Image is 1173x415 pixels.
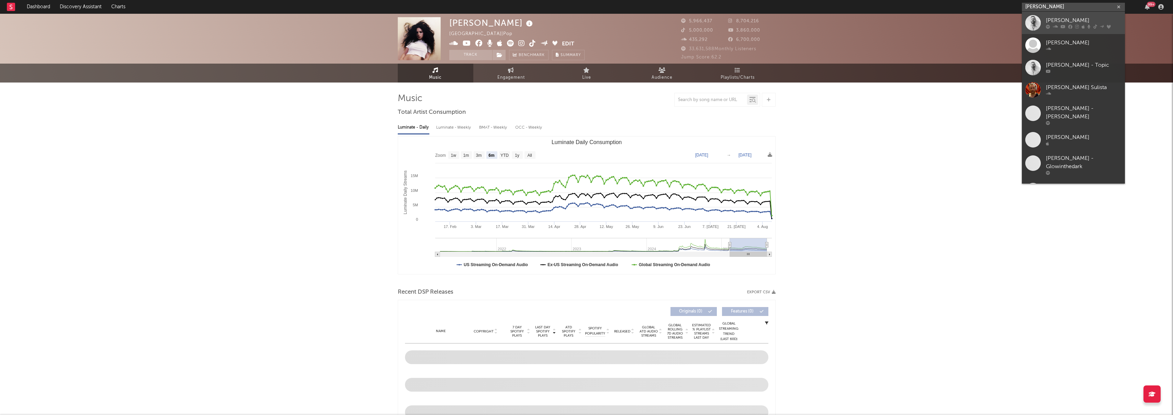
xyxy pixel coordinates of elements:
button: Edit [562,40,574,48]
input: Search by song name or URL [675,97,747,103]
text: [DATE] [738,153,752,157]
div: 99 + [1147,2,1155,7]
text: Luminate Daily Streams [403,171,407,214]
a: [PERSON_NAME] - [PERSON_NAME] [1022,101,1125,129]
svg: Luminate Daily Consumption [398,136,775,274]
a: Playlists/Charts [700,64,776,83]
text: 17. Feb [443,225,456,229]
text: All [527,153,532,158]
button: Track [449,50,492,60]
span: Engagement [497,74,525,82]
div: [PERSON_NAME] [449,17,534,29]
div: [PERSON_NAME] - [PERSON_NAME] [1046,105,1121,121]
a: Live [549,64,624,83]
span: Global ATD Audio Streams [639,325,658,338]
text: 21. [DATE] [727,225,745,229]
span: 33,631,588 Monthly Listeners [681,47,756,51]
a: Benchmark [509,50,549,60]
text: 10M [410,188,418,193]
span: ATD Spotify Plays [560,325,578,338]
text: 31. Mar [522,225,535,229]
span: Copyright [474,329,494,334]
span: 3,860,000 [728,28,760,33]
span: 5,966,437 [681,19,712,23]
span: 8,704,216 [728,19,759,23]
text: [DATE] [695,153,708,157]
span: 7 Day Spotify Plays [508,325,526,338]
a: [PERSON_NAME] [1022,34,1125,56]
span: Features ( 0 ) [726,309,758,314]
span: Estimated % Playlist Streams Last Day [692,323,711,340]
div: [PERSON_NAME] - Topic [1046,61,1121,69]
text: YTD [500,153,508,158]
div: Luminate - Daily [398,122,429,133]
div: [PERSON_NAME] - [PERSON_NAME] [1046,182,1121,198]
text: 4. Aug [757,225,768,229]
span: Summary [561,53,581,57]
text: 7. [DATE] [702,225,718,229]
a: Engagement [473,64,549,83]
text: 5M [413,203,418,207]
button: Export CSV [747,290,776,294]
text: 17. Mar [496,225,509,229]
span: Audience [652,74,673,82]
span: 435,292 [681,37,708,42]
span: Global Rolling 7D Audio Streams [666,323,685,340]
text: Ex-US Streaming On-Demand Audio [547,262,618,267]
div: [PERSON_NAME] - Glowinthedark [1046,154,1121,171]
div: OCC - Weekly [515,122,543,133]
text: Zoom [435,153,446,158]
div: [PERSON_NAME] [1046,17,1121,25]
text: 6m [488,153,494,158]
div: Luminate - Weekly [436,122,472,133]
text: 3. Mar [471,225,482,229]
span: Music [429,74,442,82]
a: Music [398,64,473,83]
input: Search for artists [1022,3,1125,11]
a: [PERSON_NAME] [1022,129,1125,151]
text: 15M [410,174,418,178]
text: Luminate Daily Consumption [551,139,622,145]
span: Spotify Popularity [585,326,605,336]
span: Last Day Spotify Plays [534,325,552,338]
button: Originals(0) [670,307,717,316]
text: Global Streaming On-Demand Audio [639,262,710,267]
span: 6,700,000 [728,37,760,42]
span: Released [614,329,630,334]
span: Recent DSP Releases [398,288,453,296]
text: 3m [476,153,482,158]
a: [PERSON_NAME] - Topic [1022,56,1125,79]
text: 1m [463,153,469,158]
text: 23. Jun [678,225,690,229]
a: [PERSON_NAME] - Glowinthedark [1022,151,1125,178]
button: Features(0) [722,307,768,316]
text: → [727,153,731,157]
text: 14. Apr [548,225,560,229]
text: 1w [451,153,456,158]
text: 1y [515,153,519,158]
span: Playlists/Charts [721,74,755,82]
text: 0 [416,217,418,221]
text: 12. May [599,225,613,229]
span: Live [582,74,591,82]
a: [PERSON_NAME] Sulista [1022,79,1125,101]
a: [PERSON_NAME] - [PERSON_NAME] [1022,178,1125,206]
text: US Streaming On-Demand Audio [464,262,528,267]
text: 28. Apr [574,225,586,229]
div: Name [419,329,464,334]
span: Jump Score: 62.2 [681,55,721,59]
div: [PERSON_NAME] [1046,133,1121,142]
a: [PERSON_NAME] [1022,12,1125,34]
text: 26. May [625,225,639,229]
div: Global Streaming Trend (Last 60D) [719,321,739,342]
div: [GEOGRAPHIC_DATA] | Pop [449,30,520,38]
text: 9. Jun [653,225,663,229]
button: Summary [552,50,585,60]
button: 99+ [1145,4,1150,10]
div: [PERSON_NAME] Sulista [1046,84,1121,92]
span: Originals ( 0 ) [675,309,707,314]
span: Benchmark [519,51,545,59]
span: 5,000,000 [681,28,713,33]
a: Audience [624,64,700,83]
div: [PERSON_NAME] [1046,39,1121,47]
